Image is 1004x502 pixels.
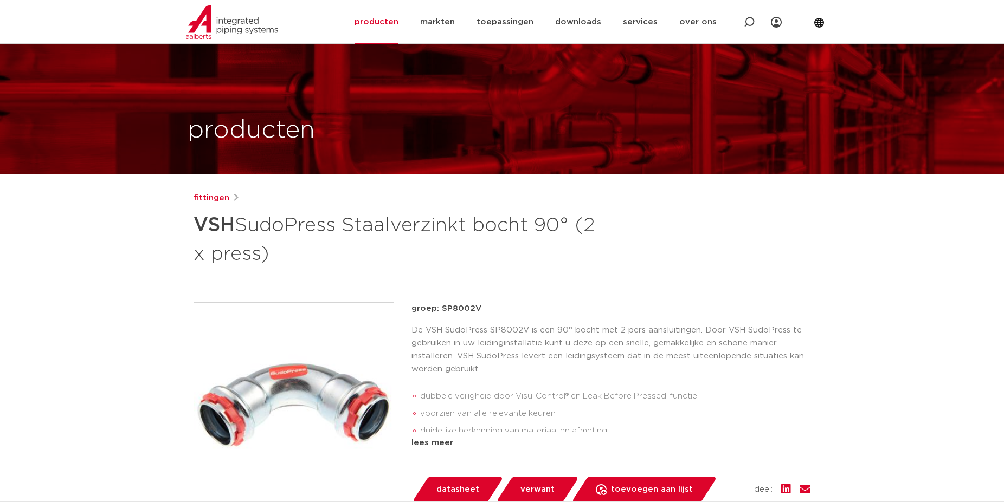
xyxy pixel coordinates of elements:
span: verwant [520,481,555,498]
span: toevoegen aan lijst [611,481,693,498]
h1: SudoPress Staalverzinkt bocht 90° (2 x press) [194,209,601,268]
li: dubbele veiligheid door Visu-Control® en Leak Before Pressed-functie [420,388,810,405]
li: voorzien van alle relevante keuren [420,405,810,422]
span: deel: [754,483,773,496]
p: groep: SP8002V [411,302,810,315]
p: De VSH SudoPress SP8002V is een 90° bocht met 2 pers aansluitingen. Door VSH SudoPress te gebruik... [411,324,810,376]
a: fittingen [194,192,229,205]
img: Product Image for VSH SudoPress Staalverzinkt bocht 90° (2 x press) [194,303,394,502]
div: lees meer [411,436,810,449]
li: duidelijke herkenning van materiaal en afmeting [420,422,810,440]
h1: producten [188,113,315,148]
span: datasheet [436,481,479,498]
strong: VSH [194,216,235,235]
